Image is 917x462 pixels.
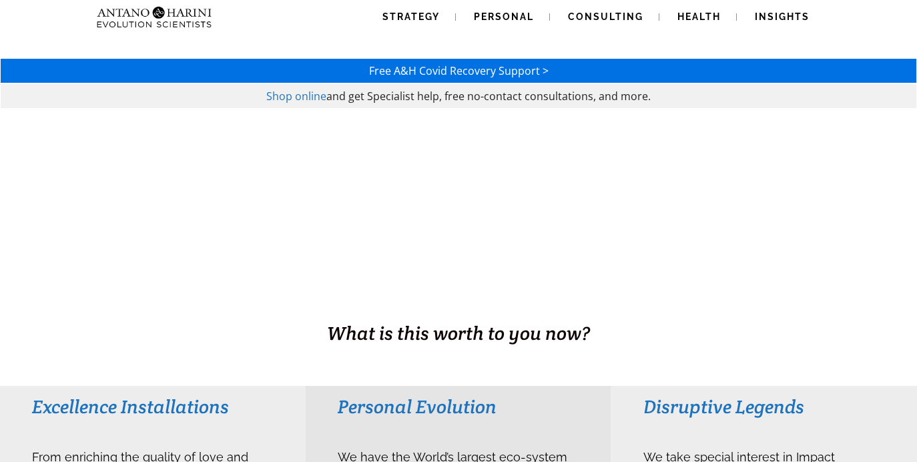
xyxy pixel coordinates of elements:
[1,292,916,320] h1: BUSINESS. HEALTH. Family. Legacy
[32,395,273,419] h3: Excellence Installations
[755,11,810,22] span: Insights
[568,11,643,22] span: Consulting
[643,395,884,419] h3: Disruptive Legends
[326,89,651,103] span: and get Specialist help, free no-contact consultations, and more.
[338,395,579,419] h3: Personal Evolution
[474,11,534,22] span: Personal
[266,89,326,103] a: Shop online
[327,321,590,345] span: What is this worth to you now?
[677,11,721,22] span: Health
[369,63,549,78] a: Free A&H Covid Recovery Support >
[382,11,440,22] span: Strategy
